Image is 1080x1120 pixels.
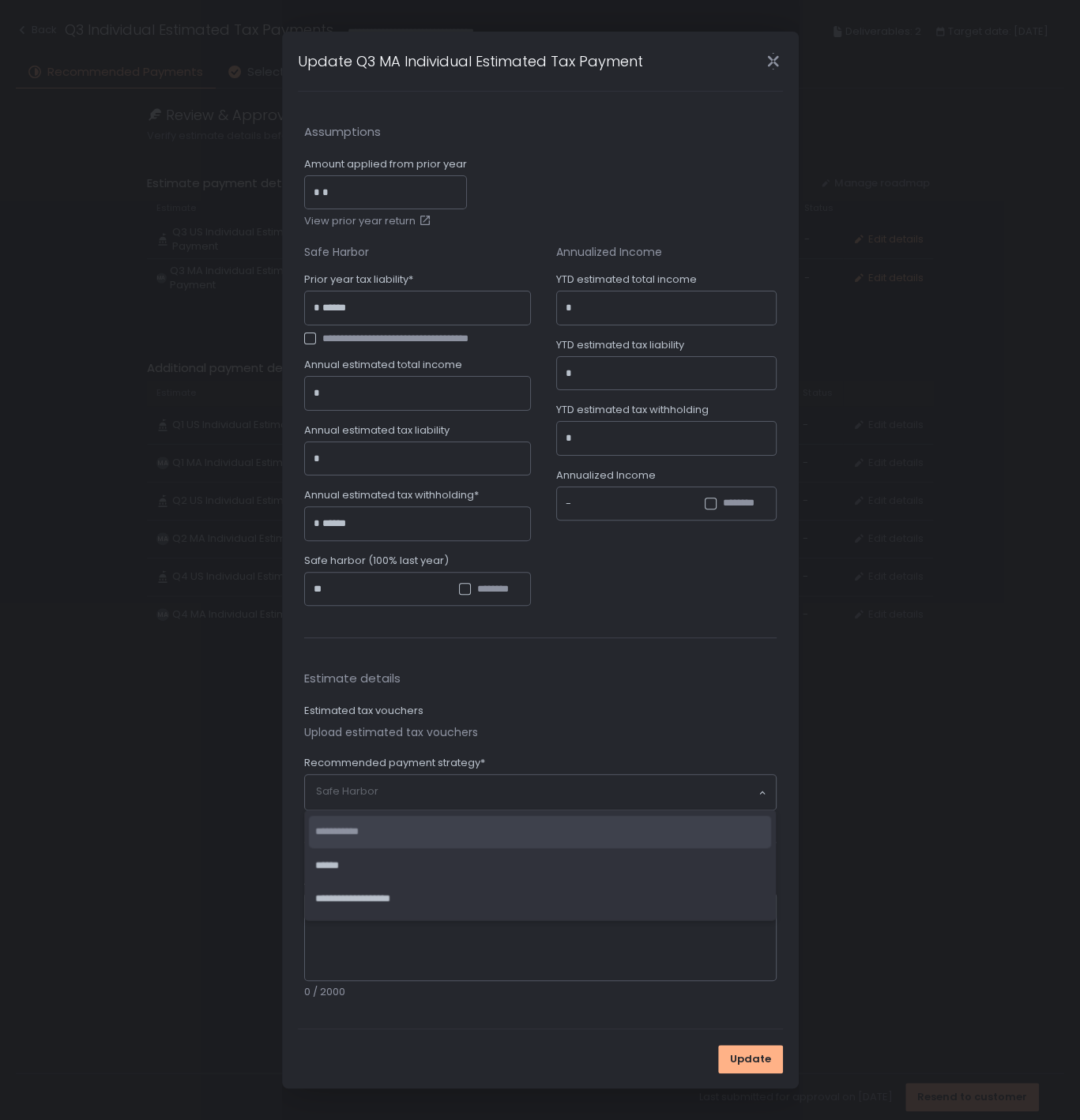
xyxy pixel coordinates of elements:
[304,214,435,228] a: View prior year return
[298,51,643,72] h1: Update Q3 MA Individual Estimated Tax Payment
[304,724,478,740] button: Upload estimated tax vouchers
[556,338,684,352] span: YTD estimated tax liability
[566,496,571,512] div: -
[556,272,697,287] span: YTD estimated total income
[304,358,462,372] span: Annual estimated total income
[718,1045,783,1073] button: Update
[556,403,709,417] span: YTD estimated tax withholding
[304,123,777,141] span: Assumptions
[304,670,777,688] span: Estimate details
[304,488,479,502] span: Annual estimated tax withholding*
[304,704,423,718] label: Estimated tax vouchers
[304,423,450,438] span: Annual estimated tax liability
[304,985,777,999] div: 0 / 2000
[304,756,485,770] span: Recommended payment strategy*
[730,1052,771,1066] span: Update
[304,244,531,260] div: Safe Harbor
[304,272,413,287] span: Prior year tax liability*
[316,784,757,800] input: Search for option
[305,775,776,810] div: Search for option
[556,244,777,260] div: Annualized Income
[748,52,799,70] div: Close
[304,157,467,171] span: Amount applied from prior year
[556,468,656,483] span: Annualized Income
[304,554,449,568] span: Safe harbor (100% last year)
